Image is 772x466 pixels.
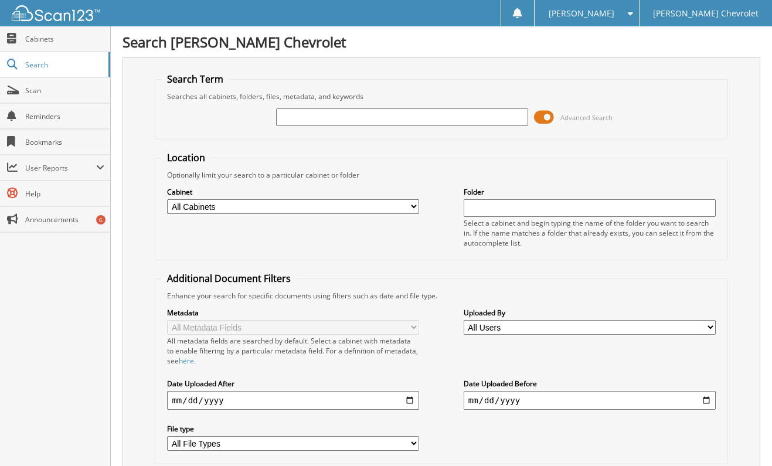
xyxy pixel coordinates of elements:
div: Select a cabinet and begin typing the name of the folder you want to search in. If the name match... [464,218,716,248]
span: Announcements [25,215,104,225]
label: Uploaded By [464,308,716,318]
span: Help [25,189,104,199]
span: Bookmarks [25,137,104,147]
span: Scan [25,86,104,96]
legend: Location [161,151,211,164]
label: Folder [464,187,716,197]
div: Optionally limit your search to a particular cabinet or folder [161,170,721,180]
h1: Search [PERSON_NAME] Chevrolet [123,32,760,52]
label: Cabinet [167,187,419,197]
label: File type [167,424,419,434]
label: Date Uploaded Before [464,379,716,389]
span: Search [25,60,103,70]
span: [PERSON_NAME] Chevrolet [653,10,759,17]
img: scan123-logo-white.svg [12,5,100,21]
div: Enhance your search for specific documents using filters such as date and file type. [161,291,721,301]
span: User Reports [25,163,96,173]
div: 6 [96,215,106,225]
span: Reminders [25,111,104,121]
span: Advanced Search [560,113,613,122]
span: [PERSON_NAME] [549,10,614,17]
iframe: Chat Widget [713,410,772,466]
a: here [179,356,194,366]
input: start [167,391,419,410]
input: end [464,391,716,410]
div: Searches all cabinets, folders, files, metadata, and keywords [161,91,721,101]
div: All metadata fields are searched by default. Select a cabinet with metadata to enable filtering b... [167,336,419,366]
legend: Additional Document Filters [161,272,297,285]
label: Metadata [167,308,419,318]
span: Cabinets [25,34,104,44]
legend: Search Term [161,73,229,86]
label: Date Uploaded After [167,379,419,389]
